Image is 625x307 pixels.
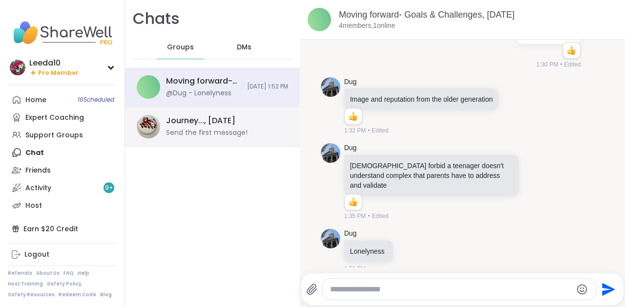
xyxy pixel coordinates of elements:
a: Support Groups [8,126,117,144]
a: Safety Policy [47,281,82,287]
div: Reaction list [345,195,362,210]
img: Journey..., Oct 11 [137,115,160,138]
div: Host [25,201,42,211]
a: Redeem Code [59,291,96,298]
div: Home [25,95,46,105]
a: Friends [8,161,117,179]
button: Reactions: like [348,198,358,206]
span: 1:30 PM [536,60,558,69]
span: 16 Scheduled [78,96,114,104]
a: Home16Scheduled [8,91,117,109]
a: FAQ [63,270,74,277]
button: Send [597,278,619,300]
p: 4 members, 1 online [339,21,395,31]
span: [DATE] 1:52 PM [247,83,288,91]
a: Safety Resources [8,291,55,298]
div: Moving forward- Goals & Challenges, [DATE] [166,76,241,87]
span: 9 + [105,184,113,192]
a: Dug [344,229,357,239]
img: Moving forward- Goals & Challenges, Oct 12 [308,8,331,31]
span: Edited [564,60,581,69]
a: Host [8,197,117,214]
div: Leeda10 [29,58,79,68]
a: Expert Coaching [8,109,117,126]
div: Logout [24,250,49,260]
button: Emoji picker [576,284,588,295]
span: Groups [167,43,194,52]
a: Dug [344,143,357,153]
a: Moving forward- Goals & Challenges, [DATE] [339,10,515,20]
div: @Dug - Lonelyness [166,88,231,98]
img: https://sharewell-space-live.sfo3.digitaloceanspaces.com/user-generated/2a03586b-6f45-4b87-ae61-c... [321,77,340,97]
div: Support Groups [25,131,83,140]
span: 1:52 PM [344,264,366,273]
button: Reactions: like [566,46,576,54]
p: [DEMOGRAPHIC_DATA] forbid a teenager doesn't understand complex that parents have to address and ... [350,161,513,190]
span: • [368,212,370,220]
span: Pro Member [38,69,79,77]
span: DMs [237,43,251,52]
img: Moving forward- Goals & Challenges, Oct 12 [137,75,160,99]
img: https://sharewell-space-live.sfo3.digitaloceanspaces.com/user-generated/2a03586b-6f45-4b87-ae61-c... [321,229,340,248]
div: Friends [25,166,51,175]
img: https://sharewell-space-live.sfo3.digitaloceanspaces.com/user-generated/2a03586b-6f45-4b87-ae61-c... [321,143,340,163]
button: Reactions: like [348,112,358,120]
h1: Chats [133,8,180,30]
img: ShareWell Nav Logo [8,16,117,50]
div: Earn $20 Credit [8,220,117,238]
div: Reaction list [563,43,580,58]
span: • [368,126,370,135]
span: Edited [372,126,389,135]
div: Activity [25,183,51,193]
a: Blog [100,291,112,298]
p: Image and reputation from the older generation [350,94,493,104]
div: Expert Coaching [25,113,84,123]
textarea: Type your message [330,285,572,294]
span: Edited [372,212,389,220]
img: Leeda10 [10,60,25,75]
a: Referrals [8,270,32,277]
span: 1:32 PM [344,126,366,135]
p: Lonelyness [350,246,387,256]
div: Journey..., [DATE] [166,115,235,126]
span: 1:35 PM [344,212,366,220]
div: Send the first message! [166,128,248,138]
a: Logout [8,246,117,263]
a: Activity9+ [8,179,117,197]
a: About Us [36,270,60,277]
a: Host Training [8,281,43,287]
a: Help [78,270,89,277]
div: Reaction list [345,109,362,124]
a: Dug [344,77,357,87]
span: • [560,60,562,69]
